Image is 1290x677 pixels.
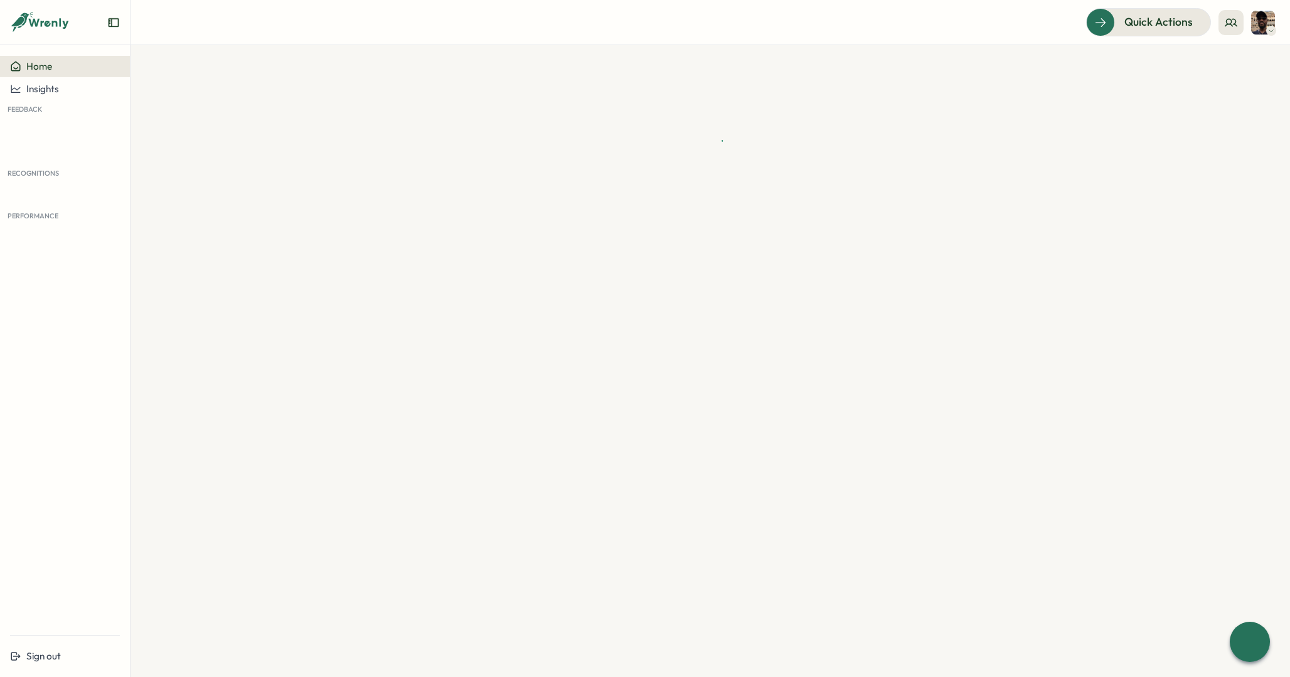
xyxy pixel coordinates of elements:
span: Sign out [26,650,61,662]
span: Quick Actions [1124,14,1193,30]
span: Home [26,60,52,72]
button: Quick Actions [1086,8,1211,36]
img: Jamalah Bryan [1251,11,1275,35]
button: Expand sidebar [107,16,120,29]
span: Insights [26,83,59,95]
